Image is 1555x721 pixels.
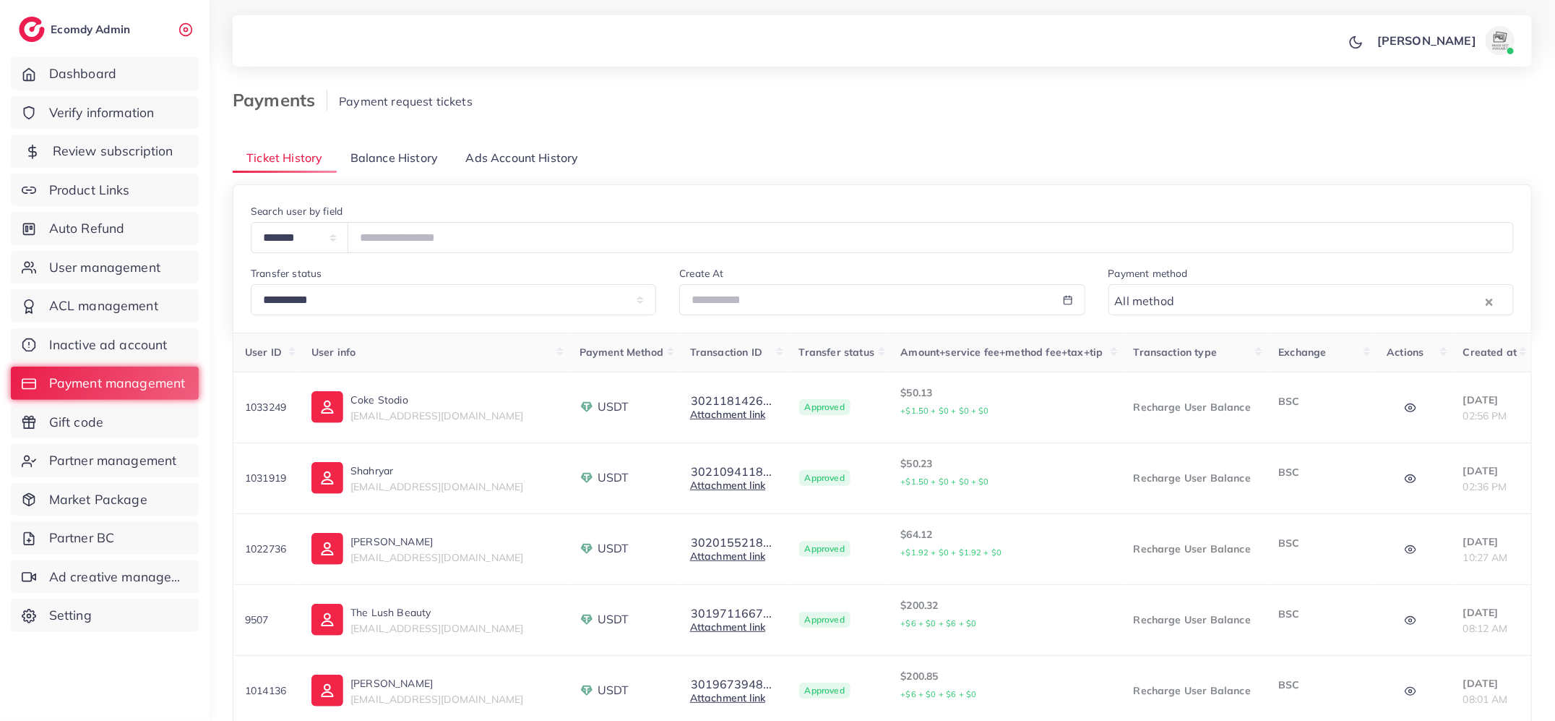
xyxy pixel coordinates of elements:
span: [EMAIL_ADDRESS][DOMAIN_NAME] [350,622,523,635]
span: Created at [1463,346,1517,359]
span: Auto Refund [49,219,125,238]
a: Verify information [11,96,199,129]
p: $200.85 [901,667,1111,703]
a: Partner BC [11,521,199,555]
img: logo [19,17,45,42]
img: ic-user-info.36bf1079.svg [311,675,343,707]
span: Transaction type [1134,346,1218,359]
button: 3019673948... [690,678,772,691]
p: 1022736 [245,540,288,558]
span: 08:12 AM [1463,622,1508,635]
p: BSC [1278,464,1364,481]
img: payment [580,400,594,414]
small: +$6 + $0 + $6 + $0 [901,689,977,699]
p: $50.23 [901,455,1111,490]
img: ic-user-info.36bf1079.svg [311,604,343,636]
p: 1014136 [245,682,288,699]
h3: Payments [233,90,327,111]
a: Market Package [11,483,199,516]
p: Coke Stodio [350,391,523,409]
span: USDT [598,611,629,628]
span: Review subscription [53,142,173,161]
span: Product Links [49,181,130,200]
input: Search for option [1179,290,1482,312]
span: Approved [799,399,850,415]
p: $64.12 [901,526,1111,561]
span: ACL management [49,296,158,315]
p: [DATE] [1463,675,1520,692]
span: Dashboard [49,64,116,83]
img: payment [580,542,594,556]
label: Transfer status [251,266,322,281]
p: Recharge User Balance [1134,682,1256,699]
a: Attachment link [690,408,765,421]
span: 02:56 PM [1463,409,1507,422]
span: [EMAIL_ADDRESS][DOMAIN_NAME] [350,693,523,706]
small: +$6 + $0 + $6 + $0 [901,618,977,628]
span: Payment Method [580,346,663,359]
button: 3020155218... [690,536,772,549]
p: [PERSON_NAME] [350,675,523,692]
span: Approved [799,541,850,557]
p: [DATE] [1463,391,1520,409]
span: All method [1112,291,1178,312]
p: [DATE] [1463,604,1520,621]
span: [EMAIL_ADDRESS][DOMAIN_NAME] [350,551,523,564]
p: Recharge User Balance [1134,469,1256,487]
img: payment [580,613,594,627]
a: Dashboard [11,57,199,90]
p: $50.13 [901,384,1111,419]
span: 10:27 AM [1463,551,1508,564]
h2: Ecomdy Admin [51,22,134,36]
img: ic-user-info.36bf1079.svg [311,462,343,494]
a: Setting [11,599,199,632]
a: Attachment link [690,479,765,492]
span: USDT [598,469,629,486]
small: +$1.50 + $0 + $0 + $0 [901,477,989,487]
p: [PERSON_NAME] [350,533,523,550]
a: Inactive ad account [11,328,199,362]
span: Balance History [350,150,438,166]
a: Product Links [11,174,199,207]
p: 9507 [245,611,288,628]
a: Attachment link [690,691,765,704]
span: Approved [799,470,850,486]
span: Inactive ad account [49,336,168,354]
p: $200.32 [901,597,1111,632]
label: Create At [679,266,723,281]
p: 1031919 [245,469,288,487]
img: ic-user-info.36bf1079.svg [311,533,343,565]
p: BSC [1278,676,1364,694]
p: BSC [1278,393,1364,410]
p: Recharge User Balance [1134,398,1256,416]
label: Search user by field [251,204,343,218]
span: Partner BC [49,529,115,547]
img: ic-user-info.36bf1079.svg [311,391,343,423]
span: Approved [799,683,850,699]
p: BSC [1278,605,1364,623]
span: USDT [598,682,629,699]
a: [PERSON_NAME]avatar [1369,26,1520,55]
a: Partner management [11,444,199,477]
a: Ad creative management [11,560,199,594]
button: Clear Selected [1486,293,1493,310]
a: Review subscription [11,135,199,168]
img: payment [580,471,594,485]
span: Partner management [49,451,177,470]
button: 3021181426... [690,394,772,407]
span: [EMAIL_ADDRESS][DOMAIN_NAME] [350,480,523,493]
p: Shahryar [350,462,523,479]
label: Payment method [1108,266,1188,281]
div: Search for option [1108,284,1514,315]
span: Payment management [49,374,186,393]
span: Verify information [49,103,155,122]
span: User ID [245,346,282,359]
a: Auto Refund [11,212,199,245]
span: Ticket History [246,150,322,166]
p: [DATE] [1463,462,1520,479]
a: ACL management [11,289,199,323]
p: Recharge User Balance [1134,540,1256,558]
span: [EMAIL_ADDRESS][DOMAIN_NAME] [350,409,523,422]
small: +$1.92 + $0 + $1.92 + $0 [901,547,1002,558]
span: Ad creative management [49,568,188,586]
